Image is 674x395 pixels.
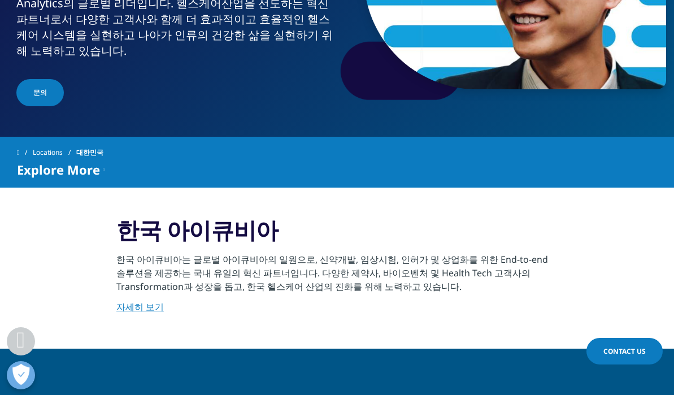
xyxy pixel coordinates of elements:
span: 대한민국 [76,142,103,163]
a: 문의 [16,79,64,106]
span: 문의 [33,88,47,98]
p: 한국 아이큐비아는 글로벌 아이큐비아의 일원으로, 신약개발, 임상시험, 인허가 및 상업화를 위한 End-to-end 솔루션을 제공하는 국내 유일의 혁신 파트너입니다. 다양한 제... [116,253,558,300]
a: 자세히 보기 [116,301,164,313]
h3: 한국 아이큐비아 [116,216,558,253]
span: Explore More [17,163,100,176]
span: Contact Us [603,346,646,356]
button: 개방형 기본 설정 [7,361,35,389]
a: Locations [33,142,76,163]
a: Contact Us [586,338,663,364]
